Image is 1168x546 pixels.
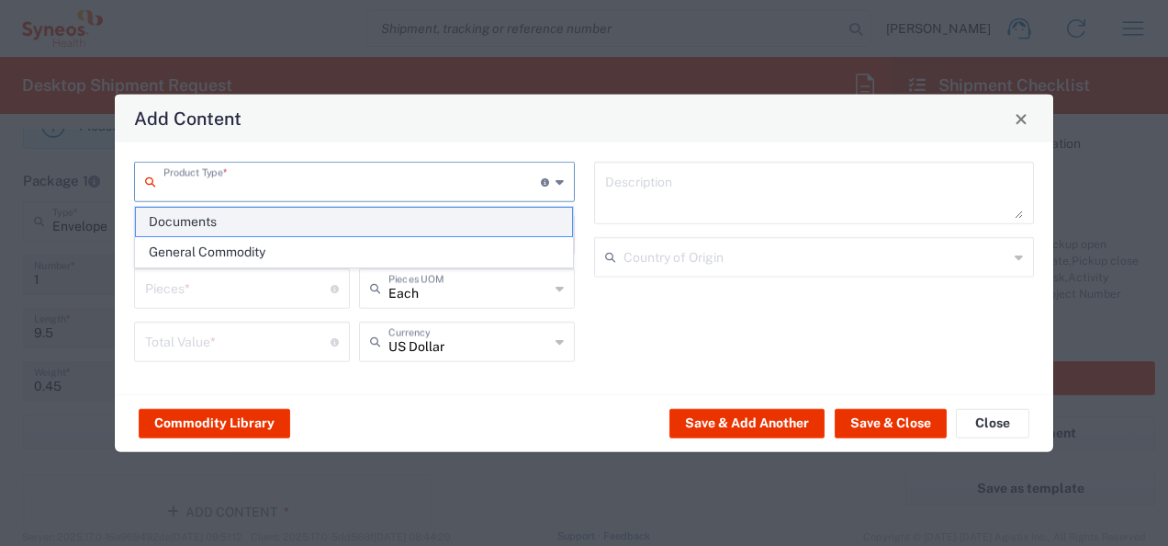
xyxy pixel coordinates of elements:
h4: Add Content [134,105,241,131]
button: Close [1008,106,1034,131]
span: Documents [136,208,573,236]
button: Commodity Library [139,408,290,438]
button: Save & Close [835,408,947,438]
button: Close [956,408,1029,438]
span: General Commodity [136,238,573,267]
button: Save & Add Another [669,408,825,438]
